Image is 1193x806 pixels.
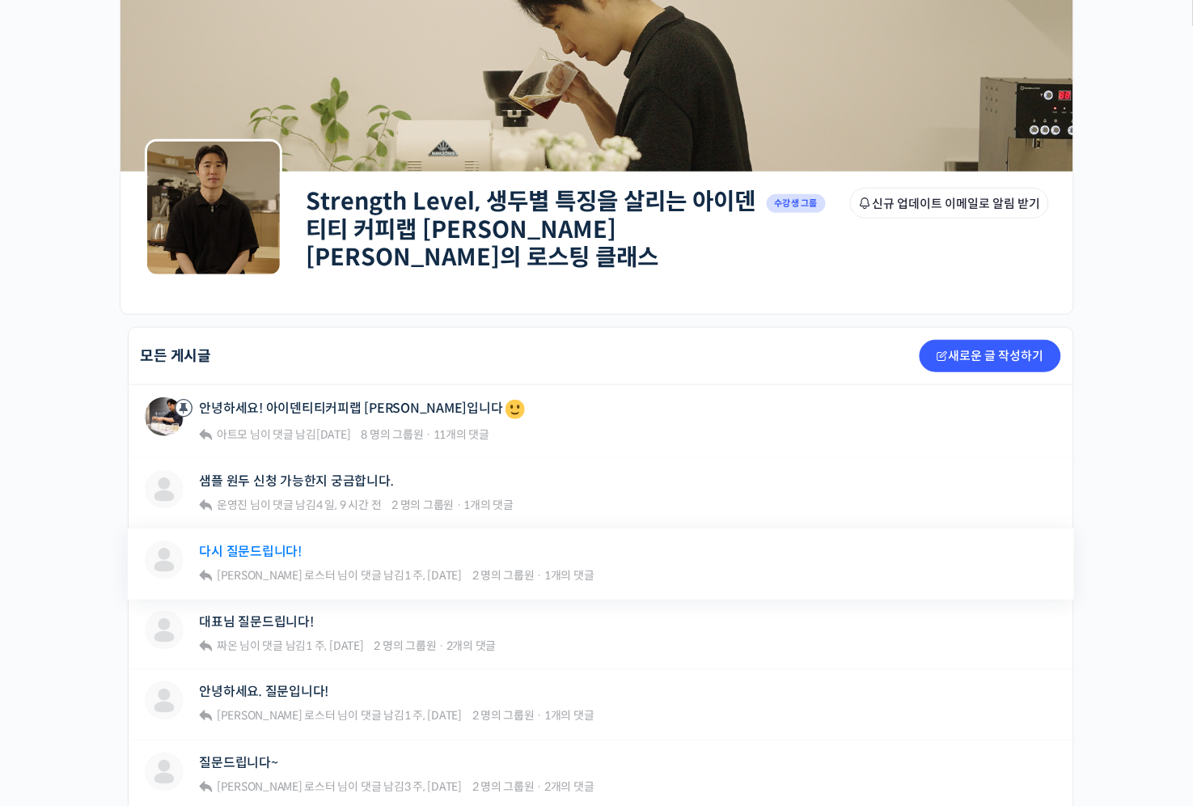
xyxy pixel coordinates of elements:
span: 홈 [51,537,61,550]
a: 안녕하세요. 질문입니다! [200,685,329,700]
span: 대화 [148,538,167,551]
span: · [537,568,543,583]
span: · [537,780,543,795]
span: 1개의 댓글 [464,498,514,512]
span: 수강생 그룹 [767,194,827,213]
a: 아트모 [214,427,247,442]
a: 대표님 질문드립니다! [200,614,314,630]
a: 1 주, [DATE] [404,568,462,583]
span: [PERSON_NAME] 로스터 [217,709,336,723]
span: 아트모 [217,427,247,442]
a: 대화 [107,513,209,554]
a: [PERSON_NAME] 로스터 [214,780,336,795]
a: [PERSON_NAME] 로스터 [214,709,336,723]
h2: 모든 게시글 [141,349,212,363]
a: 1 주, [DATE] [306,638,363,653]
span: 2 명의 그룹원 [472,568,535,583]
span: 님이 댓글 남김 [214,780,462,795]
a: 새로운 글 작성하기 [920,340,1061,372]
a: 홈 [5,513,107,554]
a: [PERSON_NAME] 로스터 [214,568,336,583]
a: 짜온 [214,638,237,653]
span: [PERSON_NAME] 로스터 [217,780,336,795]
span: · [537,709,543,723]
button: 신규 업데이트 이메일로 알림 받기 [850,188,1049,218]
span: 11개의 댓글 [434,427,489,442]
span: · [456,498,462,512]
a: 4 일, 9 시간 전 [316,498,381,512]
a: 1 주, [DATE] [404,709,462,723]
span: 운영진 [217,498,247,512]
span: 짜온 [217,638,238,653]
span: 2 명의 그룹원 [472,780,535,795]
span: · [438,638,444,653]
span: 님이 댓글 남김 [214,568,462,583]
a: 샘플 원두 신청 가능한지 궁금합니다. [200,473,394,489]
span: 2 명의 그룹원 [391,498,454,512]
a: 안녕하세요! 아이덴티티커피랩 [PERSON_NAME]입니다 [200,397,527,422]
a: 3 주, [DATE] [404,780,462,795]
span: 2 명의 그룹원 [374,638,437,653]
a: 다시 질문드립니다! [200,544,302,559]
span: · [425,427,431,442]
a: Strength Level, 생두별 특징을 살리는 아이덴티티 커피랩 [PERSON_NAME] [PERSON_NAME]의 로스팅 클래스 [307,187,756,272]
span: 1개의 댓글 [544,709,594,723]
a: 질문드립니다~ [200,756,278,771]
span: 님이 댓글 남김 [214,709,462,723]
span: 2 명의 그룹원 [472,709,535,723]
span: 1개의 댓글 [544,568,594,583]
span: [PERSON_NAME] 로스터 [217,568,336,583]
span: 8 명의 그룹원 [362,427,424,442]
span: 2개의 댓글 [446,638,497,653]
span: 2개의 댓글 [544,780,594,795]
img: Group logo of Strength Level, 생두별 특징을 살리는 아이덴티티 커피랩 윤원균 대표의 로스팅 클래스 [145,139,282,277]
span: 님이 댓글 남김 [214,498,381,512]
a: 운영진 [214,498,247,512]
span: 님이 댓글 남김 [214,638,364,653]
span: 님이 댓글 남김 [214,427,350,442]
a: [DATE] [316,427,351,442]
img: 🙂 [506,400,525,419]
a: 설정 [209,513,311,554]
span: 설정 [250,537,269,550]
